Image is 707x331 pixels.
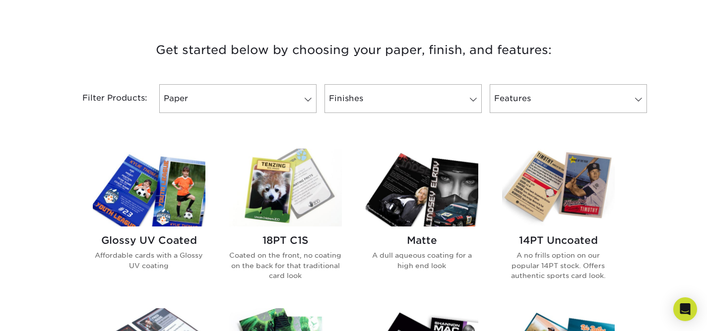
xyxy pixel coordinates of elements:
[93,149,205,226] img: Glossy UV Coated Trading Cards
[64,28,644,72] h3: Get started below by choosing your paper, finish, and features:
[93,234,205,246] h2: Glossy UV Coated
[366,149,478,226] img: Matte Trading Cards
[502,149,615,296] a: 14PT Uncoated Trading Cards 14PT Uncoated A no frills option on our popular 14PT stock. Offers au...
[2,301,84,328] iframe: Google Customer Reviews
[93,250,205,271] p: Affordable cards with a Glossy UV coating
[229,250,342,280] p: Coated on the front, no coating on the back for that traditional card look
[490,84,647,113] a: Features
[229,234,342,246] h2: 18PT C1S
[229,149,342,226] img: 18PT C1S Trading Cards
[93,149,205,296] a: Glossy UV Coated Trading Cards Glossy UV Coated Affordable cards with a Glossy UV coating
[366,250,478,271] p: A dull aqueous coating for a high end look
[324,84,482,113] a: Finishes
[56,84,155,113] div: Filter Products:
[673,297,697,321] div: Open Intercom Messenger
[502,234,615,246] h2: 14PT Uncoated
[502,250,615,280] p: A no frills option on our popular 14PT stock. Offers authentic sports card look.
[159,84,317,113] a: Paper
[229,149,342,296] a: 18PT C1S Trading Cards 18PT C1S Coated on the front, no coating on the back for that traditional ...
[366,149,478,296] a: Matte Trading Cards Matte A dull aqueous coating for a high end look
[502,149,615,226] img: 14PT Uncoated Trading Cards
[366,234,478,246] h2: Matte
